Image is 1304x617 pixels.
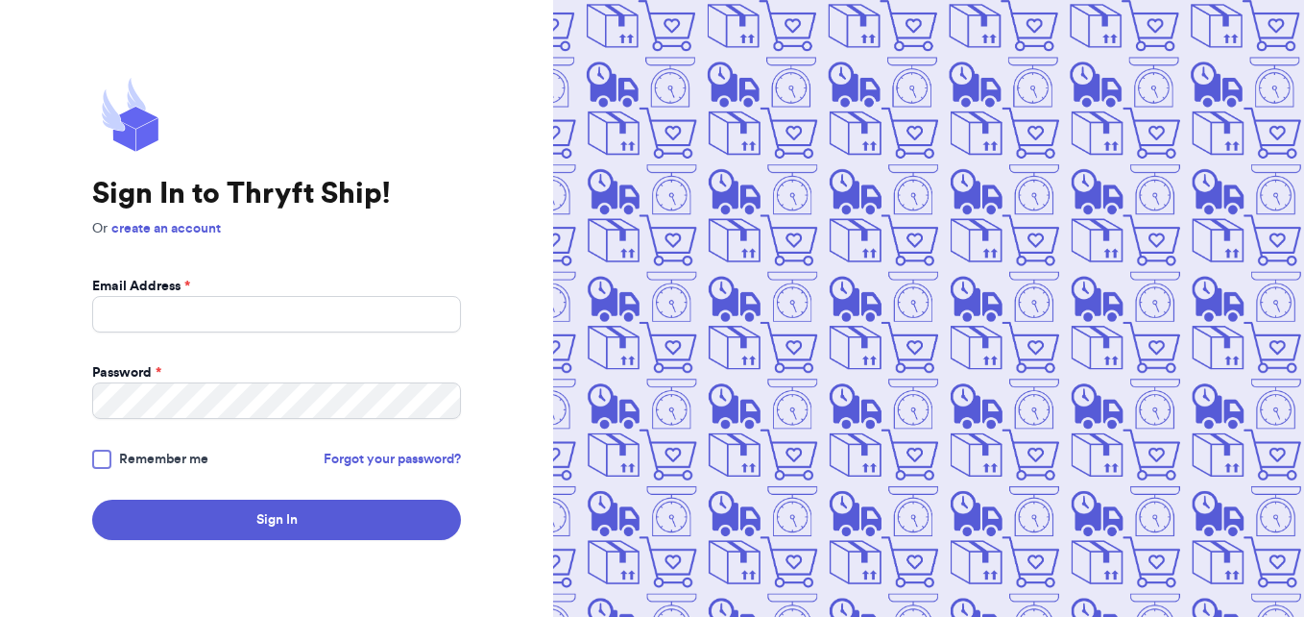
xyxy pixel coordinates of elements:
[92,363,161,383] label: Password
[324,450,461,469] a: Forgot your password?
[92,219,461,238] p: Or
[92,177,461,211] h1: Sign In to Thryft Ship!
[92,500,461,540] button: Sign In
[111,222,221,235] a: create an account
[119,450,208,469] span: Remember me
[92,277,190,296] label: Email Address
